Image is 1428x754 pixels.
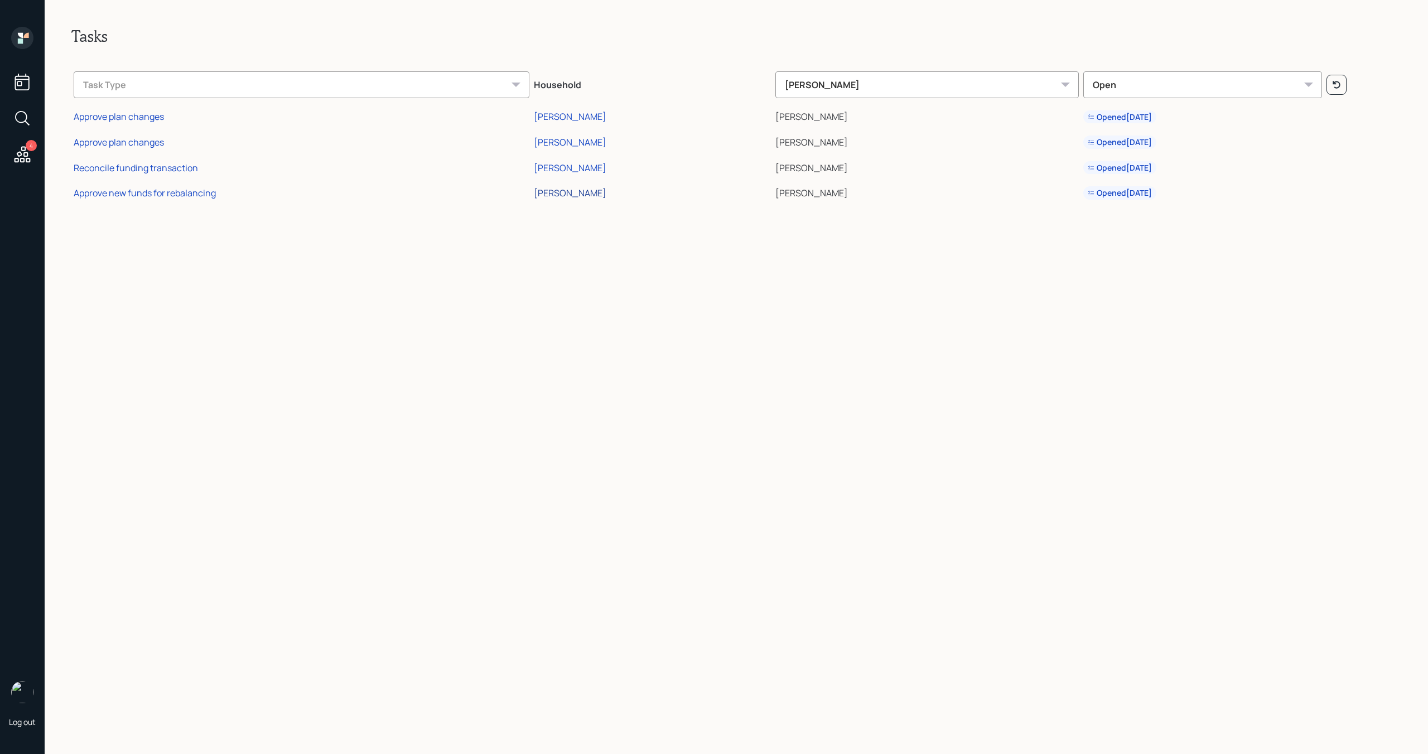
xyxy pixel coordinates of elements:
[773,153,1081,179] td: [PERSON_NAME]
[534,162,606,174] div: [PERSON_NAME]
[74,71,529,98] div: Task Type
[1083,71,1322,98] div: Open
[74,136,164,148] div: Approve plan changes
[534,136,606,148] div: [PERSON_NAME]
[534,187,606,199] div: [PERSON_NAME]
[775,71,1079,98] div: [PERSON_NAME]
[1088,137,1152,148] div: Opened [DATE]
[74,110,164,123] div: Approve plan changes
[773,103,1081,128] td: [PERSON_NAME]
[74,162,198,174] div: Reconcile funding transaction
[773,128,1081,153] td: [PERSON_NAME]
[9,717,36,727] div: Log out
[773,178,1081,204] td: [PERSON_NAME]
[1088,187,1152,199] div: Opened [DATE]
[1088,112,1152,123] div: Opened [DATE]
[532,64,773,103] th: Household
[1088,162,1152,173] div: Opened [DATE]
[26,140,37,151] div: 4
[534,110,606,123] div: [PERSON_NAME]
[11,681,33,703] img: michael-russo-headshot.png
[71,27,1401,46] h2: Tasks
[74,187,216,199] div: Approve new funds for rebalancing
